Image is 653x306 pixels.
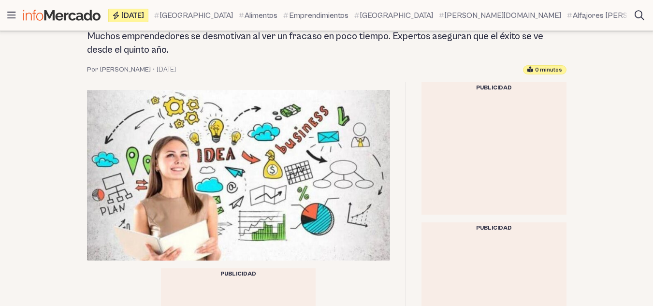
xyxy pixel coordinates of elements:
[421,222,566,234] div: Publicidad
[289,10,348,21] span: Emprendimientos
[239,10,277,21] a: Alimentos
[87,90,390,261] img: Emprendimiento 2023
[360,10,433,21] span: [GEOGRAPHIC_DATA]
[154,10,233,21] a: [GEOGRAPHIC_DATA]
[439,10,561,21] a: [PERSON_NAME][DOMAIN_NAME]
[157,65,176,74] time: 28 octubre, 2022 12:51
[121,12,144,19] span: [DATE]
[421,82,566,94] div: Publicidad
[283,10,348,21] a: Emprendimientos
[523,65,566,74] div: Tiempo estimado de lectura: 0 minutos
[421,94,566,215] iframe: Advertisement
[23,10,101,21] img: Infomercado Colombia logo
[245,10,277,21] span: Alimentos
[445,10,561,21] span: [PERSON_NAME][DOMAIN_NAME]
[161,268,316,280] div: Publicidad
[354,10,433,21] a: [GEOGRAPHIC_DATA]
[160,10,233,21] span: [GEOGRAPHIC_DATA]
[87,30,566,57] h2: Muchos emprendedores se desmotivan al ver un fracaso en poco tiempo. Expertos aseguran que el éxi...
[87,65,151,74] a: Por [PERSON_NAME]
[153,65,155,74] span: •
